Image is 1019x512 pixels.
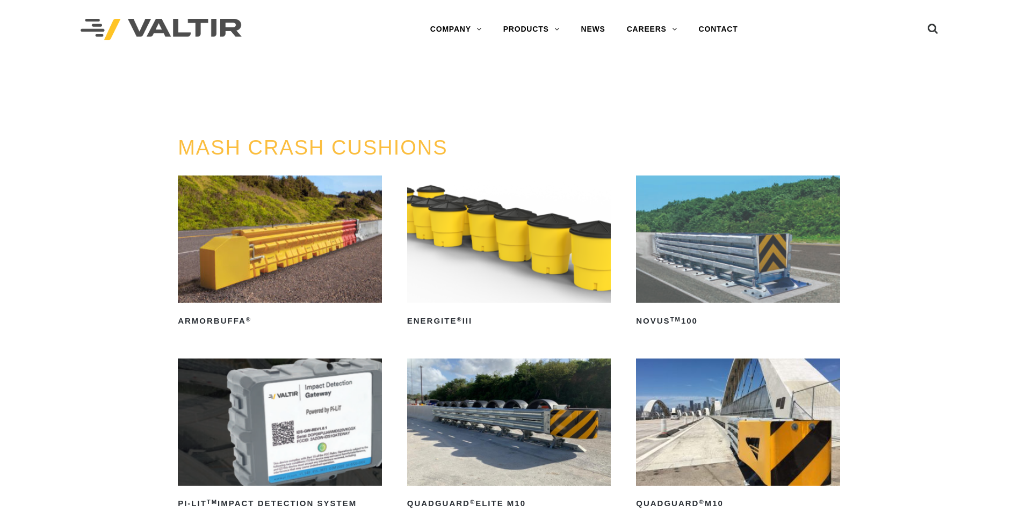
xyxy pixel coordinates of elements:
h2: NOVUS 100 [636,312,840,330]
a: MASH CRASH CUSHIONS [178,136,448,159]
a: NEWS [570,19,616,40]
a: ArmorBuffa® [178,175,382,330]
sup: ® [470,499,475,505]
h2: ENERGITE III [407,312,611,330]
img: Valtir [81,19,242,41]
sup: TM [670,316,681,323]
sup: ® [457,316,462,323]
a: CONTACT [688,19,749,40]
a: ENERGITE®III [407,175,611,330]
sup: ® [246,316,251,323]
sup: ® [699,499,704,505]
sup: TM [207,499,218,505]
h2: ArmorBuffa [178,312,382,330]
a: PRODUCTS [493,19,570,40]
a: NOVUSTM100 [636,175,840,330]
a: COMPANY [420,19,493,40]
a: CAREERS [616,19,688,40]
